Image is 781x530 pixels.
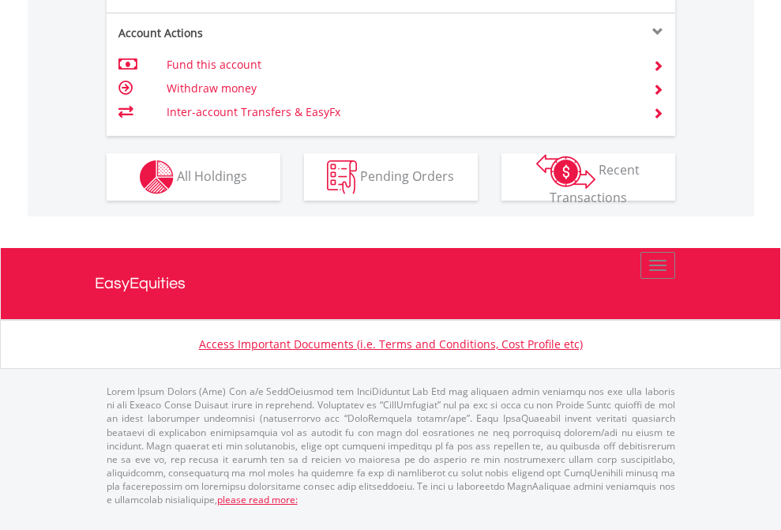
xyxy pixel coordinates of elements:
[95,248,687,319] a: EasyEquities
[140,160,174,194] img: holdings-wht.png
[107,385,675,506] p: Lorem Ipsum Dolors (Ame) Con a/e SeddOeiusmod tem InciDiduntut Lab Etd mag aliquaen admin veniamq...
[360,167,454,184] span: Pending Orders
[199,336,583,351] a: Access Important Documents (i.e. Terms and Conditions, Cost Profile etc)
[327,160,357,194] img: pending_instructions-wht.png
[167,77,633,100] td: Withdraw money
[501,153,675,201] button: Recent Transactions
[167,100,633,124] td: Inter-account Transfers & EasyFx
[107,25,391,41] div: Account Actions
[107,153,280,201] button: All Holdings
[304,153,478,201] button: Pending Orders
[167,53,633,77] td: Fund this account
[217,493,298,506] a: please read more:
[536,154,595,189] img: transactions-zar-wht.png
[177,167,247,184] span: All Holdings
